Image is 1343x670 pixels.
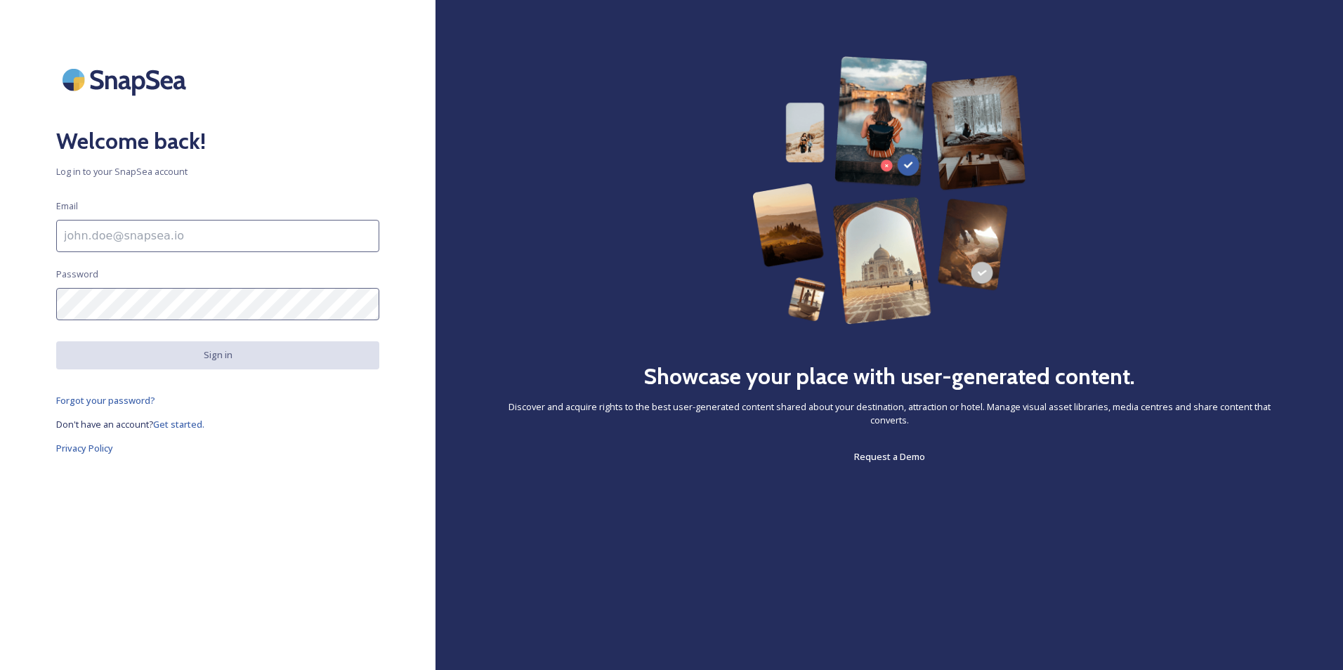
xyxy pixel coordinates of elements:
[492,400,1287,427] span: Discover and acquire rights to the best user-generated content shared about your destination, att...
[56,418,153,431] span: Don't have an account?
[56,220,379,252] input: john.doe@snapsea.io
[56,124,379,158] h2: Welcome back!
[56,392,379,409] a: Forgot your password?
[854,448,925,465] a: Request a Demo
[56,199,78,213] span: Email
[643,360,1135,393] h2: Showcase your place with user-generated content.
[56,394,155,407] span: Forgot your password?
[56,56,197,103] img: SnapSea Logo
[752,56,1026,324] img: 63b42ca75bacad526042e722_Group%20154-p-800.png
[56,165,379,178] span: Log in to your SnapSea account
[854,450,925,463] span: Request a Demo
[56,268,98,281] span: Password
[56,442,113,454] span: Privacy Policy
[56,341,379,369] button: Sign in
[153,418,204,431] span: Get started.
[56,416,379,433] a: Don't have an account?Get started.
[56,440,379,456] a: Privacy Policy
